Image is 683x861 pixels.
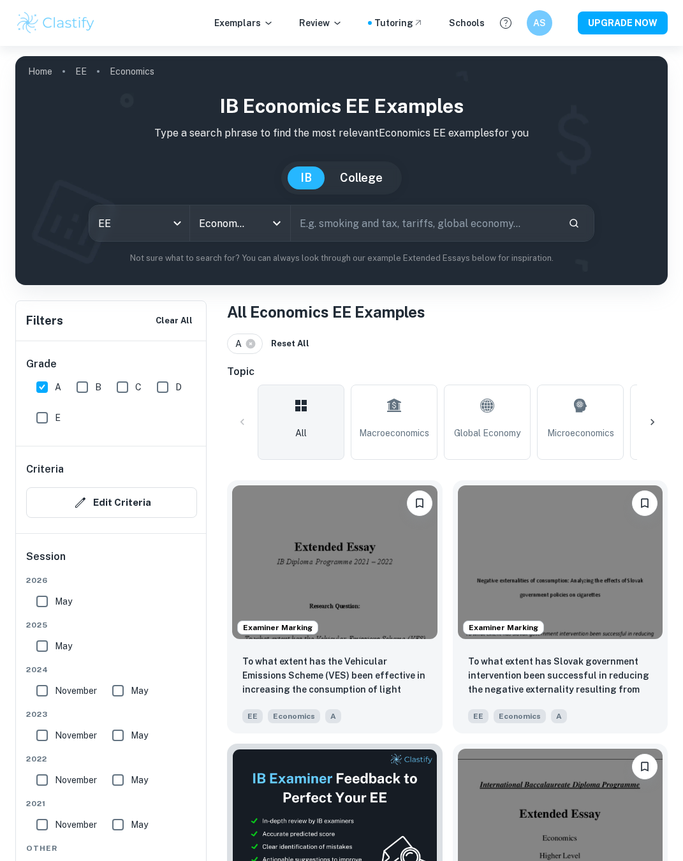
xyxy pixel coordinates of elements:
span: 2022 [26,753,197,765]
button: IB [288,166,325,189]
span: Economics [494,709,546,723]
span: 2024 [26,664,197,675]
p: Type a search phrase to find the most relevant Economics EE examples for you [26,126,657,141]
span: November [55,728,97,742]
span: May [55,594,72,608]
img: profile cover [15,56,668,285]
span: C [135,380,142,394]
button: Bookmark [632,754,657,779]
span: Other [26,843,197,854]
div: A [227,334,263,354]
p: To what extent has the Vehicular Emissions Scheme (VES) been effective in increasing the consumpt... [242,654,427,698]
button: Reset All [268,334,312,353]
h6: Grade [26,357,197,372]
span: B [95,380,101,394]
img: Economics EE example thumbnail: To what extent has Slovak government int [458,485,663,639]
button: Search [563,212,585,234]
img: Clastify logo [15,10,96,36]
button: College [327,166,395,189]
a: Examiner MarkingBookmarkTo what extent has the Vehicular Emissions Scheme (VES) been effective in... [227,480,443,733]
h6: Topic [227,364,668,379]
span: May [131,773,148,787]
a: Tutoring [374,16,423,30]
span: May [131,728,148,742]
h6: Session [26,549,197,575]
span: November [55,773,97,787]
span: Examiner Marking [238,622,318,633]
h1: All Economics EE Examples [227,300,668,323]
span: Examiner Marking [464,622,543,633]
span: A [55,380,61,394]
img: Economics EE example thumbnail: To what extent has the Vehicular Emissio [232,485,437,639]
div: EE [89,205,189,241]
button: Open [268,214,286,232]
input: E.g. smoking and tax, tariffs, global economy... [291,205,557,241]
button: Bookmark [407,490,432,516]
h6: AS [532,16,547,30]
span: Economics [268,709,320,723]
span: A [551,709,567,723]
p: Exemplars [214,16,274,30]
p: Economics [110,64,154,78]
span: EE [468,709,488,723]
h6: Filters [26,312,63,330]
button: Help and Feedback [495,12,517,34]
button: UPGRADE NOW [578,11,668,34]
a: EE [75,63,87,80]
span: 2025 [26,619,197,631]
span: 2021 [26,798,197,809]
span: May [55,639,72,653]
h1: IB Economics EE examples [26,92,657,121]
a: Schools [449,16,485,30]
span: A [325,709,341,723]
button: Clear All [152,311,196,330]
span: May [131,684,148,698]
span: E [55,411,61,425]
span: Macroeconomics [359,426,429,440]
span: Microeconomics [547,426,614,440]
span: November [55,818,97,832]
p: Review [299,16,342,30]
span: All [295,426,307,440]
p: To what extent has Slovak government intervention been successful in reducing the negative extern... [468,654,653,698]
span: Global Economy [454,426,520,440]
span: D [175,380,182,394]
a: Home [28,63,52,80]
button: Edit Criteria [26,487,197,518]
button: AS [527,10,552,36]
span: May [131,818,148,832]
span: EE [242,709,263,723]
span: November [55,684,97,698]
h6: Criteria [26,462,64,477]
button: Bookmark [632,490,657,516]
span: 2023 [26,709,197,720]
span: A [235,337,247,351]
p: Not sure what to search for? You can always look through our example Extended Essays below for in... [26,252,657,265]
a: Examiner MarkingBookmarkTo what extent has Slovak government intervention been successful in redu... [453,480,668,733]
span: 2026 [26,575,197,586]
